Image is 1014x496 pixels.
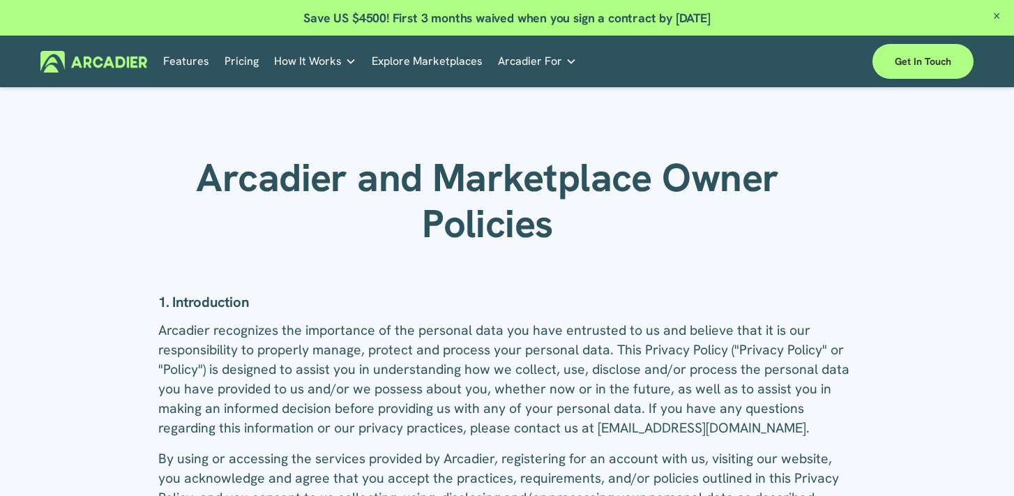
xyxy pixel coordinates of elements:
p: Arcadier recognizes the importance of the personal data you have entrusted to us and believe that... [158,321,856,438]
a: Get in touch [872,44,974,79]
a: Pricing [225,50,259,72]
strong: 1. Introduction [158,293,249,311]
a: Features [163,50,209,72]
strong: Arcadier and Marketplace Owner Policies [196,152,789,249]
span: How It Works [274,52,342,71]
img: Arcadier [40,51,147,73]
span: Arcadier For [498,52,562,71]
a: folder dropdown [498,50,577,72]
a: folder dropdown [274,50,356,72]
a: Explore Marketplaces [372,50,483,72]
